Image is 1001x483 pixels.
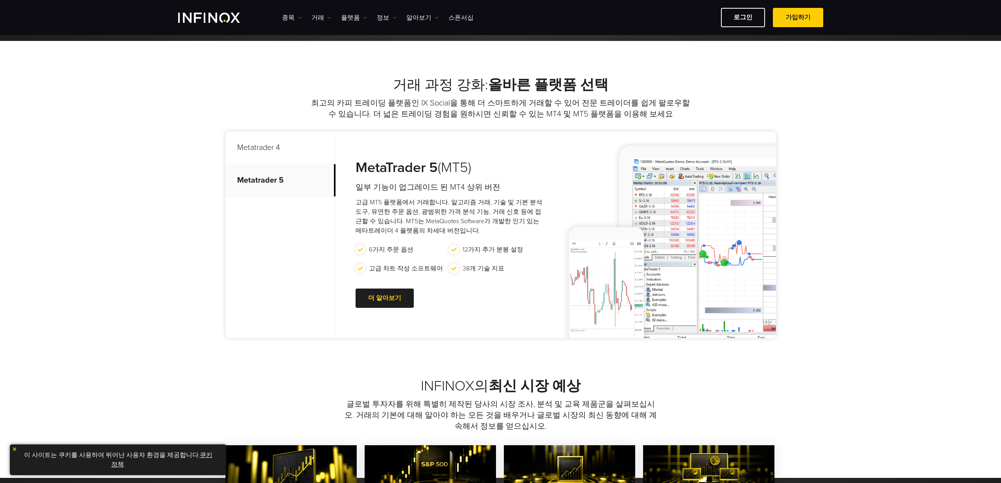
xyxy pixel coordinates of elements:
[356,289,414,308] a: 더 알아보기
[463,264,504,273] p: 38개 기술 지표
[225,76,776,94] h2: 거래 과정 강화:
[773,8,823,27] a: 가입하기
[310,98,691,120] p: 최고의 카피 트레이딩 플랫폼인 IX Social을 통해 더 스마트하게 거래할 수 있어 전문 트레이더를 쉽게 팔로우할 수 있습니다. 더 넓은 트레이딩 경험을 원하시면 신뢰할 수...
[225,164,336,197] p: Metatrader 5
[463,245,523,254] p: 12가지 추가 분봉 설정
[488,76,608,93] strong: 올바른 플랫폼 선택
[312,13,331,22] a: 거래
[406,13,439,22] a: 알아보기
[377,13,396,22] a: 정보
[356,159,438,176] strong: MetaTrader 5
[14,448,222,471] p: 이 사이트는 쿠키를 사용하여 뛰어난 사용자 환경을 제공합니다. .
[282,13,302,22] a: 종목
[225,378,776,395] h2: INFINOX의
[356,198,543,235] p: 고급 MT5 플랫폼에서 거래합니다. 알고리즘 거래, 기술 및 기본 분석 도구, 유연한 주문 옵션, 광범위한 가격 분석 기능, 거래 신호 등에 접근할 수 있습니다. MT5는 M...
[369,245,413,254] p: 6가지 주문 옵션
[721,8,765,27] a: 로그인
[225,131,336,164] p: Metatrader 4
[489,378,581,394] strong: 최신 시장 예상
[342,399,659,432] p: 글로벌 투자자를 위해 특별히 제작된 당사의 시장 조사, 분석 및 교육 제품군을 살펴보십시오. 거래의 기본에 대해 알아야 하는 모든 것을 배우거나 글로벌 시장의 최신 동향에 대...
[356,159,543,176] h3: (MT5)
[341,13,367,22] a: 플랫폼
[448,13,474,22] a: 스폰서십
[178,13,258,23] a: INFINOX Logo
[12,446,17,452] img: yellow close icon
[369,264,443,273] p: 고급 차트 작성 소프트웨어
[356,182,543,193] h4: 일부 기능이 업그레이드 된 MT4 상위 버전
